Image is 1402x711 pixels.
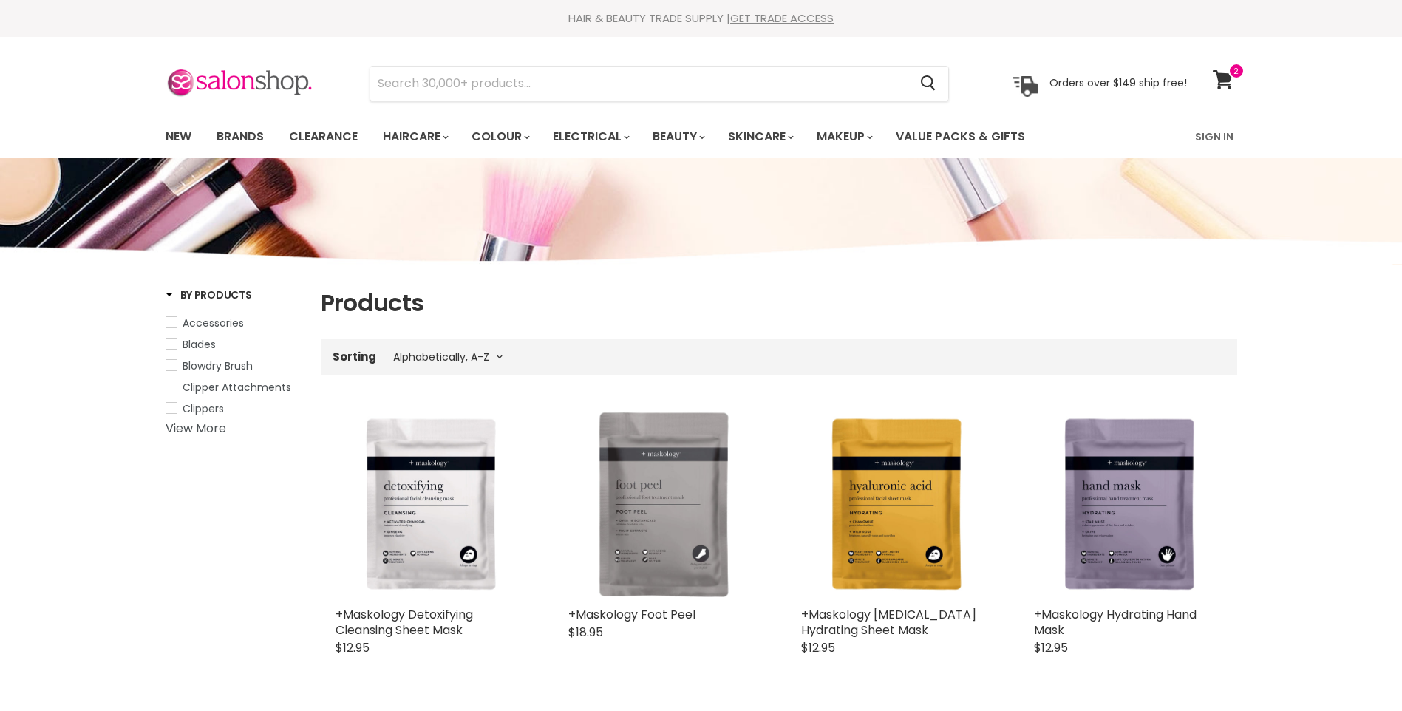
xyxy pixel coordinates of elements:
h3: By Products [166,288,252,302]
span: Clippers [183,401,224,416]
span: $12.95 [1034,639,1068,656]
img: +Maskology Foot Peel [568,411,757,599]
span: Clipper Attachments [183,380,291,395]
button: Search [909,67,948,101]
a: Electrical [542,121,639,152]
a: Blades [166,336,302,353]
span: $12.95 [801,639,835,656]
a: Haircare [372,121,457,152]
ul: Main menu [154,115,1112,158]
span: $12.95 [336,639,370,656]
a: View More [166,420,226,437]
a: Clipper Attachments [166,379,302,395]
input: Search [370,67,909,101]
a: New [154,121,203,152]
a: Beauty [642,121,714,152]
a: Sign In [1186,121,1242,152]
a: Clearance [278,121,369,152]
span: $18.95 [568,624,603,641]
a: Blowdry Brush [166,358,302,374]
img: +Maskology Hyaluronic Acid Hydrating Sheet Mask [801,411,990,599]
a: Brands [205,121,275,152]
span: Blades [183,337,216,352]
a: +Maskology Detoxifying Cleansing Sheet Mask [336,606,473,639]
img: +Maskology Detoxifying Cleansing Sheet Mask [336,411,524,599]
p: Orders over $149 ship free! [1049,76,1187,89]
a: GET TRADE ACCESS [730,10,834,26]
a: +Maskology Foot Peel [568,606,695,623]
a: Skincare [717,121,803,152]
h1: Products [321,288,1237,319]
a: Value Packs & Gifts [885,121,1036,152]
nav: Main [147,115,1256,158]
img: +Maskology Hydrating Hand Mask [1034,411,1222,599]
span: Accessories [183,316,244,330]
a: Clippers [166,401,302,417]
div: HAIR & BEAUTY TRADE SUPPLY | [147,11,1256,26]
a: +Maskology Hydrating Hand Mask [1034,606,1197,639]
a: Makeup [806,121,882,152]
a: Accessories [166,315,302,331]
form: Product [370,66,949,101]
span: Blowdry Brush [183,358,253,373]
a: Colour [460,121,539,152]
a: +Maskology [MEDICAL_DATA] Hydrating Sheet Mask [801,606,976,639]
label: Sorting [333,350,376,363]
